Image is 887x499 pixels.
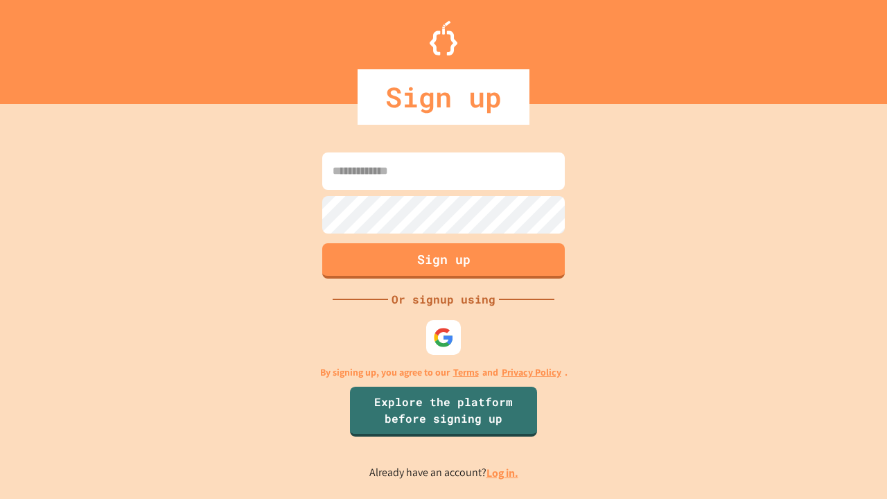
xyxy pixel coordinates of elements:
[388,291,499,308] div: Or signup using
[486,466,518,480] a: Log in.
[350,387,537,437] a: Explore the platform before signing up
[358,69,529,125] div: Sign up
[322,243,565,279] button: Sign up
[320,365,568,380] p: By signing up, you agree to our and .
[369,464,518,482] p: Already have an account?
[502,365,561,380] a: Privacy Policy
[433,327,454,348] img: google-icon.svg
[453,365,479,380] a: Terms
[430,21,457,55] img: Logo.svg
